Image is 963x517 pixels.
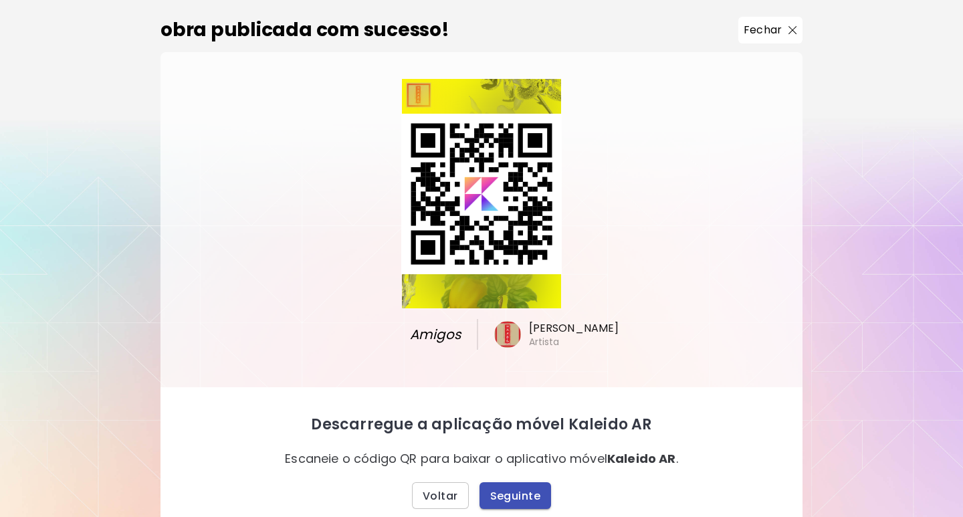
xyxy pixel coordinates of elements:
[607,450,676,467] strong: Kaleido AR
[423,489,458,503] span: Voltar
[490,489,541,503] span: Seguinte
[377,324,461,344] span: Amigos
[412,482,469,509] button: Voltar
[401,114,562,274] img: QR
[529,321,619,336] h6: [PERSON_NAME]
[187,451,776,466] p: Escaneie o código QR para baixar o aplicativo móvel .
[187,414,776,435] p: Descarregue a aplicação móvel Kaleido AR
[529,336,560,348] h6: Artista
[479,482,552,509] button: Seguinte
